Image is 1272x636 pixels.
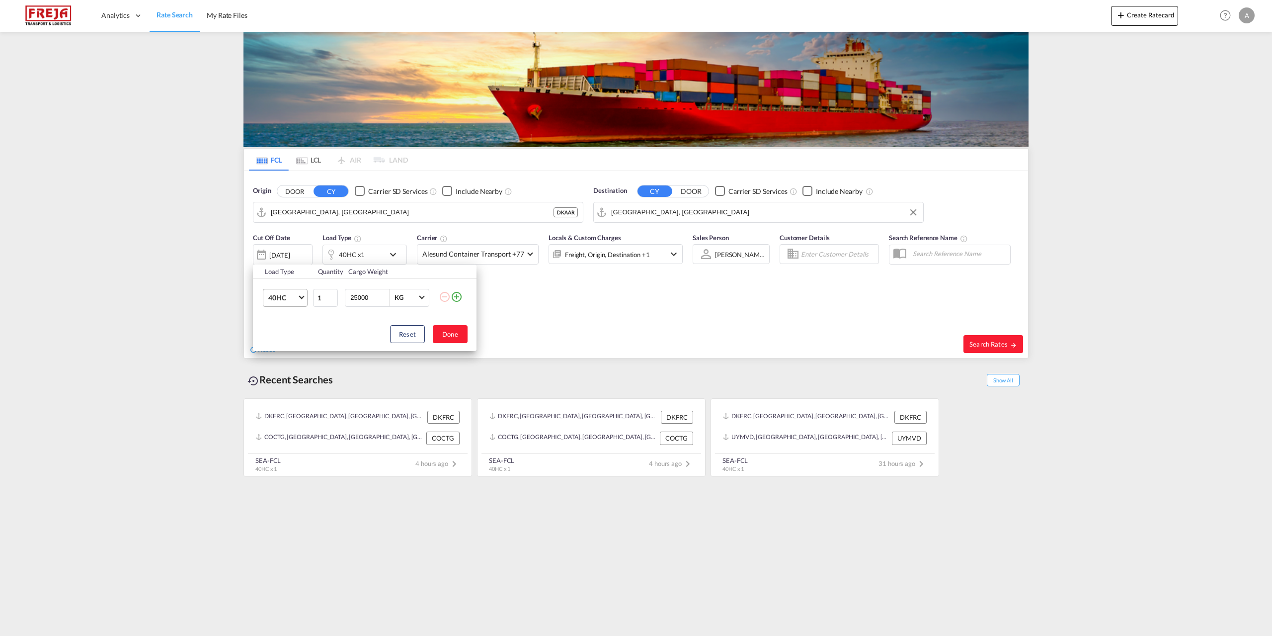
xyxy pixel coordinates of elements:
div: Cargo Weight [348,267,433,276]
md-select: Choose: 40HC [263,289,308,307]
input: Enter Weight [349,289,389,306]
span: 40HC [268,293,297,303]
md-icon: icon-minus-circle-outline [439,291,451,303]
div: KG [395,293,403,301]
button: Reset [390,325,425,343]
th: Quantity [312,265,343,279]
md-icon: icon-plus-circle-outline [451,291,463,303]
input: Qty [313,289,338,307]
button: Done [433,325,468,343]
th: Load Type [253,265,312,279]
